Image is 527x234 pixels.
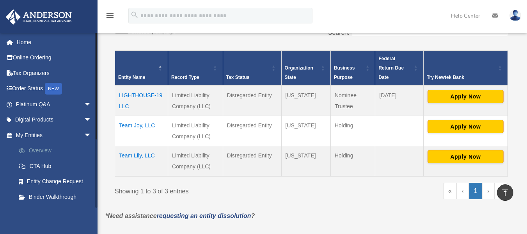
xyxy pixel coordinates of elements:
[223,146,281,177] td: Disregarded Entity
[105,11,115,20] i: menu
[328,29,350,36] label: Search:
[115,116,168,146] td: Team Joy, LLC
[5,50,103,66] a: Online Ordering
[334,65,355,80] span: Business Purpose
[285,65,313,80] span: Organization State
[375,51,424,86] th: Federal Return Due Date: Activate to sort
[281,86,330,116] td: [US_STATE]
[11,174,103,189] a: Entity Change Request
[115,146,168,177] td: Team Lily, LLC
[84,96,99,113] span: arrow_drop_down
[118,75,145,80] span: Entity Name
[105,213,255,219] em: *Need assistance ?
[157,213,251,219] a: requesting an entity dissolution
[226,75,250,80] span: Tax Status
[5,81,103,97] a: Order StatusNEW
[131,28,176,34] label: entries per page
[443,183,457,199] a: First
[11,189,103,205] a: Binder Walkthrough
[223,51,281,86] th: Tax Status: Activate to sort
[105,14,115,20] a: menu
[378,56,404,80] span: Federal Return Due Date
[428,150,504,163] button: Apply Now
[482,183,494,199] a: Next
[281,51,330,86] th: Organization State: Activate to sort
[223,116,281,146] td: Disregarded Entity
[84,112,99,128] span: arrow_drop_down
[457,183,469,199] a: Previous
[84,127,99,143] span: arrow_drop_down
[330,86,375,116] td: Nominee Trustee
[281,116,330,146] td: [US_STATE]
[5,112,103,128] a: Digital Productsarrow_drop_down
[168,86,223,116] td: Limited Liability Company (LLC)
[115,183,305,197] div: Showing 1 to 3 of 3 entries
[45,83,62,95] div: NEW
[130,11,139,19] i: search
[5,96,103,112] a: Platinum Q&Aarrow_drop_down
[330,116,375,146] td: Holding
[168,146,223,177] td: Limited Liability Company (LLC)
[4,9,74,25] img: Anderson Advisors Platinum Portal
[428,90,504,103] button: Apply Now
[168,116,223,146] td: Limited Liability Company (LLC)
[171,75,199,80] span: Record Type
[223,86,281,116] td: Disregarded Entity
[115,86,168,116] td: LIGHTHOUSE-19 LLC
[375,86,424,116] td: [DATE]
[427,73,496,82] div: Try Newtek Bank
[330,146,375,177] td: Holding
[5,127,103,143] a: My Entitiesarrow_drop_down
[330,51,375,86] th: Business Purpose: Activate to sort
[11,158,103,174] a: CTA Hub
[168,51,223,86] th: Record Type: Activate to sort
[5,65,103,81] a: Tax Organizers
[509,10,521,21] img: User Pic
[11,205,103,220] a: My Blueprint
[469,183,483,199] a: 1
[11,143,103,159] a: Overview
[428,120,504,133] button: Apply Now
[494,183,508,199] a: Last
[497,184,513,201] a: vertical_align_top
[423,51,507,86] th: Try Newtek Bank : Activate to sort
[5,34,103,50] a: Home
[500,188,510,197] i: vertical_align_top
[281,146,330,177] td: [US_STATE]
[115,51,168,86] th: Entity Name: Activate to invert sorting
